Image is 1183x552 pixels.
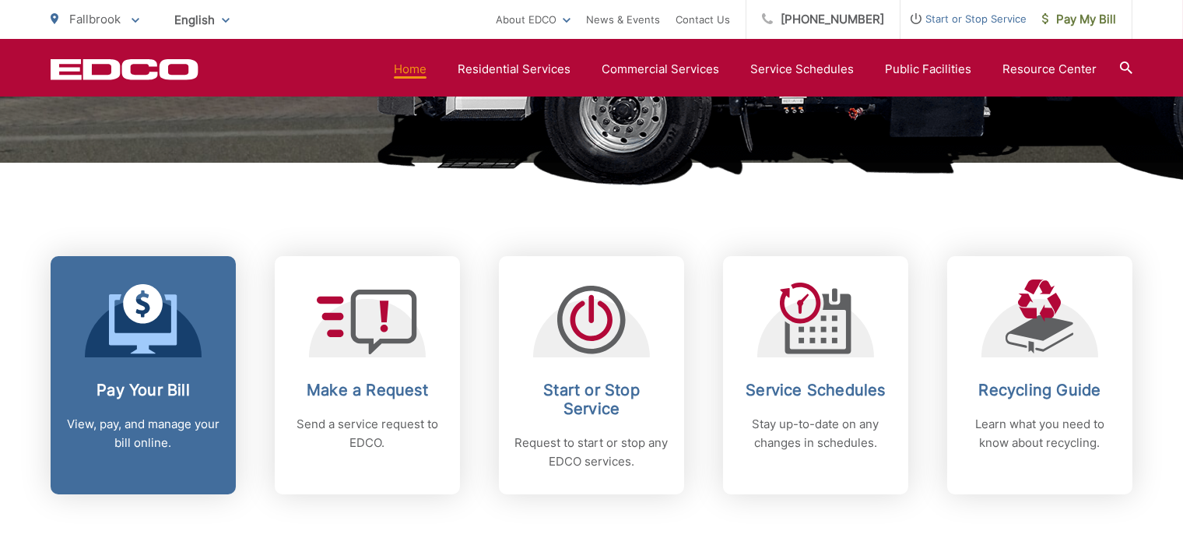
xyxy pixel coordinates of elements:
p: View, pay, and manage your bill online. [66,415,220,452]
h2: Service Schedules [739,381,893,399]
a: News & Events [586,10,660,29]
span: Fallbrook [69,12,121,26]
a: Pay Your Bill View, pay, and manage your bill online. [51,256,236,494]
p: Learn what you need to know about recycling. [963,415,1117,452]
a: Commercial Services [602,60,719,79]
a: Make a Request Send a service request to EDCO. [275,256,460,494]
h2: Pay Your Bill [66,381,220,399]
a: Residential Services [458,60,570,79]
a: Service Schedules [750,60,854,79]
span: Pay My Bill [1042,10,1116,29]
a: Home [394,60,427,79]
h2: Start or Stop Service [514,381,669,418]
a: Public Facilities [885,60,971,79]
a: Contact Us [676,10,730,29]
a: Resource Center [1002,60,1097,79]
a: EDCD logo. Return to the homepage. [51,58,198,80]
p: Request to start or stop any EDCO services. [514,434,669,471]
span: English [163,6,241,33]
a: Service Schedules Stay up-to-date on any changes in schedules. [723,256,908,494]
p: Send a service request to EDCO. [290,415,444,452]
a: About EDCO [496,10,570,29]
h2: Make a Request [290,381,444,399]
a: Recycling Guide Learn what you need to know about recycling. [947,256,1132,494]
p: Stay up-to-date on any changes in schedules. [739,415,893,452]
h2: Recycling Guide [963,381,1117,399]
